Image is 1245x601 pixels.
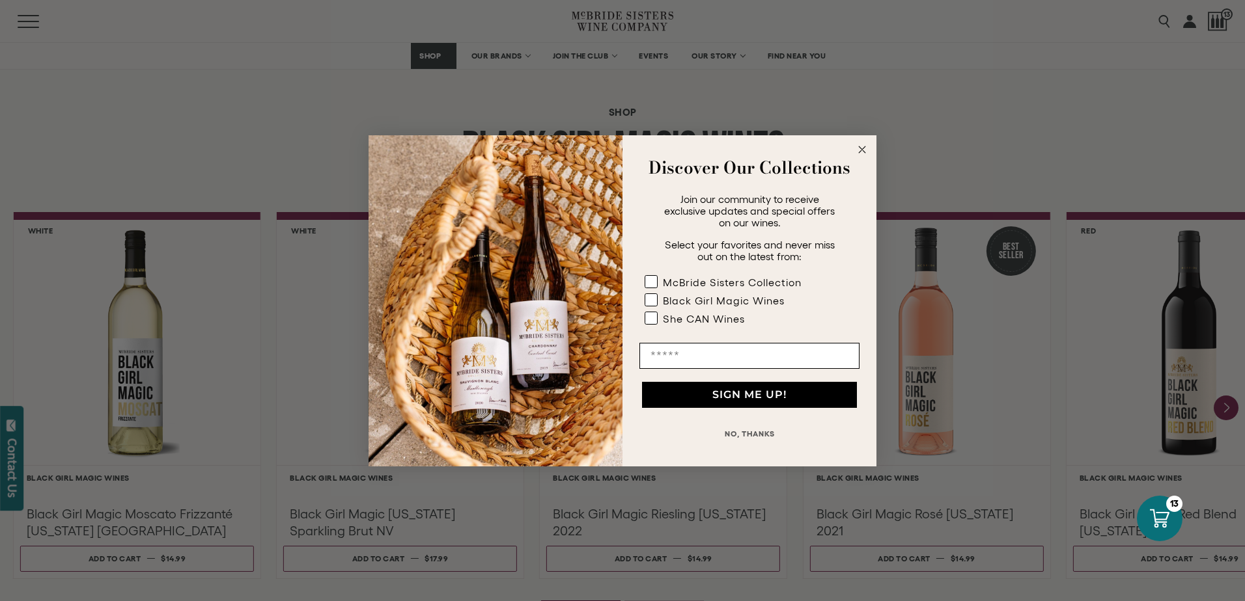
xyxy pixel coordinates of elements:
[649,155,850,180] strong: Discover Our Collections
[1166,496,1182,512] div: 13
[665,239,835,262] span: Select your favorites and never miss out on the latest from:
[854,142,870,157] button: Close dialog
[639,421,860,447] button: NO, THANKS
[663,313,745,325] div: She CAN Wines
[663,276,802,288] div: McBride Sisters Collection
[663,295,785,306] div: Black Girl Magic Wines
[369,135,622,466] img: 42653730-7e35-4af7-a99d-12bf478283cf.jpeg
[642,382,857,408] button: SIGN ME UP!
[664,193,835,228] span: Join our community to receive exclusive updates and special offers on our wines.
[639,343,860,369] input: Email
